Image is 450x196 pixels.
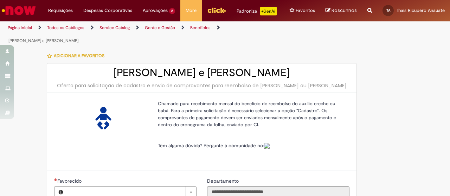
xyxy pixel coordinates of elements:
span: 2 [169,8,175,14]
img: sys_attachment.do [264,143,270,149]
label: Somente leitura - Departamento [207,177,240,184]
span: Chamado para recebimento mensal do benefício de reembolso do auxílio creche ou babá. Para a prime... [158,101,336,128]
h2: [PERSON_NAME] e [PERSON_NAME] [54,67,349,79]
span: Aprovações [143,7,168,14]
img: Auxílio Creche e Babá [92,107,115,129]
span: Rascunhos [332,7,357,14]
span: TA [386,8,390,13]
span: More [186,7,197,14]
span: Necessários [54,178,57,181]
a: Colabora [264,142,270,149]
span: Adicionar a Favoritos [54,53,104,59]
span: Thais Ricupero Anauate [396,7,445,13]
img: click_logo_yellow_360x200.png [207,5,226,15]
span: Favoritos [296,7,315,14]
p: Tem alguma dúvida? Pergunte à comunidade no: [158,142,344,149]
a: Rascunhos [326,7,357,14]
span: Necessários - Favorecido [57,178,83,184]
a: Service Catalog [99,25,130,31]
div: Padroniza [237,7,277,15]
span: Despesas Corporativas [83,7,132,14]
a: Todos os Catálogos [47,25,84,31]
a: Gente e Gestão [145,25,175,31]
button: Adicionar a Favoritos [47,48,108,63]
div: Oferta para solicitação de cadastro e envio de comprovantes para reembolso de [PERSON_NAME] ou [P... [54,82,349,89]
p: +GenAi [260,7,277,15]
ul: Trilhas de página [5,21,295,47]
a: Página inicial [8,25,32,31]
span: Requisições [48,7,73,14]
a: [PERSON_NAME] e [PERSON_NAME] [8,38,78,43]
img: ServiceNow [1,4,37,18]
a: Benefícios [190,25,211,31]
